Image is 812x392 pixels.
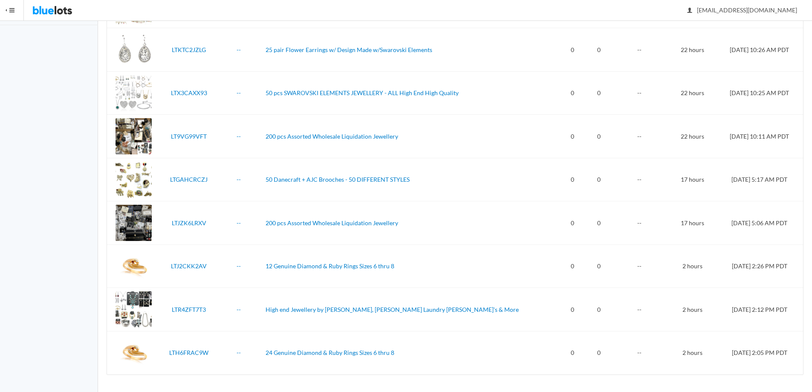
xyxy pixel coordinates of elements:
[664,115,721,158] td: 22 hours
[721,71,803,115] td: [DATE] 10:25 AM PDT
[583,288,615,331] td: 0
[721,331,803,375] td: [DATE] 2:05 PM PDT
[169,349,208,356] a: LTH6FRAC9W
[721,115,803,158] td: [DATE] 10:11 AM PDT
[266,176,410,183] a: 50 Danecraft + AJC Brooches - 50 DIFFERENT STYLES
[583,28,615,72] td: 0
[237,89,241,96] a: --
[664,71,721,115] td: 22 hours
[664,28,721,72] td: 22 hours
[562,244,583,288] td: 0
[614,201,664,245] td: --
[664,331,721,375] td: 2 hours
[171,262,207,270] a: LTJ2CKK2AV
[562,28,583,72] td: 0
[664,158,721,201] td: 17 hours
[614,158,664,201] td: --
[614,28,664,72] td: --
[583,244,615,288] td: 0
[614,71,664,115] td: --
[562,158,583,201] td: 0
[721,288,803,331] td: [DATE] 2:12 PM PDT
[562,331,583,375] td: 0
[562,115,583,158] td: 0
[614,115,664,158] td: --
[266,262,394,270] a: 12 Genuine Diamond & Ruby Rings Sizes 6 thru 8
[237,306,241,313] a: --
[237,349,241,356] a: --
[721,158,803,201] td: [DATE] 5:17 AM PDT
[172,46,206,53] a: LTKTC2JZLG
[688,6,797,14] span: [EMAIL_ADDRESS][DOMAIN_NAME]
[583,158,615,201] td: 0
[562,288,583,331] td: 0
[614,288,664,331] td: --
[562,201,583,245] td: 0
[237,219,241,226] a: --
[266,89,459,96] a: 50 pcs SWAROVSKI ELEMENTS JEWELLERY - ALL High End High Quality
[721,28,803,72] td: [DATE] 10:26 AM PDT
[237,176,241,183] a: --
[237,46,241,53] a: --
[664,288,721,331] td: 2 hours
[266,219,398,226] a: 200 pcs Assorted Wholesale Liquidation Jewellery
[685,7,694,15] ion-icon: person
[172,219,206,226] a: LTJZK6LRXV
[614,244,664,288] td: --
[172,306,206,313] a: LTR4ZFT7T3
[583,71,615,115] td: 0
[583,331,615,375] td: 0
[237,133,241,140] a: --
[583,201,615,245] td: 0
[266,306,519,313] a: High end Jewellery by [PERSON_NAME], [PERSON_NAME] Laundry [PERSON_NAME]'s & More
[237,262,241,270] a: --
[721,201,803,245] td: [DATE] 5:06 AM PDT
[266,46,432,53] a: 25 pair Flower Earrings w/ Design Made w/Swarovski Elements
[562,71,583,115] td: 0
[266,133,398,140] a: 200 pcs Assorted Wholesale Liquidation Jewellery
[583,115,615,158] td: 0
[171,133,207,140] a: LT9VG99VFT
[170,176,208,183] a: LTGAHCRCZJ
[614,331,664,375] td: --
[266,349,394,356] a: 24 Genuine Diamond & Ruby Rings Sizes 6 thru 8
[664,244,721,288] td: 2 hours
[664,201,721,245] td: 17 hours
[721,244,803,288] td: [DATE] 2:26 PM PDT
[171,89,207,96] a: LTX3CAXX93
